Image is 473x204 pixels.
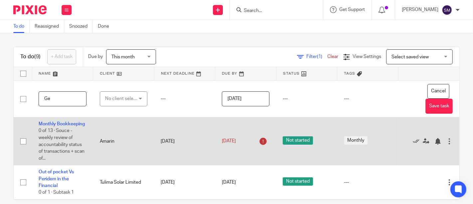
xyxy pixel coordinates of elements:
[35,20,64,33] a: Reassigned
[344,179,392,186] div: ---
[344,136,368,145] span: Monthly
[20,53,41,60] h1: To do
[88,53,103,60] p: Due by
[317,54,322,59] span: (1)
[93,165,154,200] td: Tulima Solar Limited
[353,54,381,59] span: View Settings
[425,99,453,114] button: Save task
[39,190,74,195] span: 0 of 1 · Subtask 1
[283,177,313,186] span: Not started
[413,138,423,144] a: Mark as done
[98,20,114,33] a: Done
[39,122,85,126] a: Monthly Bookkeeping
[392,55,429,59] span: Select saved view
[276,80,337,117] td: ---
[402,6,438,13] p: [PERSON_NAME]
[13,5,47,14] img: Pixie
[283,136,313,145] span: Not started
[13,20,30,33] a: To do
[243,8,303,14] input: Search
[442,5,452,15] img: svg%3E
[306,54,327,59] span: Filter
[69,20,93,33] a: Snoozed
[222,180,236,185] span: [DATE]
[327,54,338,59] a: Clear
[93,117,154,165] td: Amarin
[154,80,215,117] td: ---
[344,72,355,75] span: Tags
[222,91,270,106] input: Pick a date
[111,55,135,59] span: This month
[222,139,236,144] span: [DATE]
[105,92,139,106] div: No client selected
[39,170,74,188] a: Out of pocket Vs Peridem in the Financial
[47,49,76,64] a: + Add task
[34,54,41,59] span: (9)
[337,80,398,117] td: ---
[39,91,86,106] input: Task name
[154,165,215,200] td: [DATE]
[39,129,84,161] span: 0 of 13 · Souce - weekly review of accountability status of transactions + scan of...
[339,7,365,12] span: Get Support
[154,117,215,165] td: [DATE]
[427,84,449,99] button: Cancel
